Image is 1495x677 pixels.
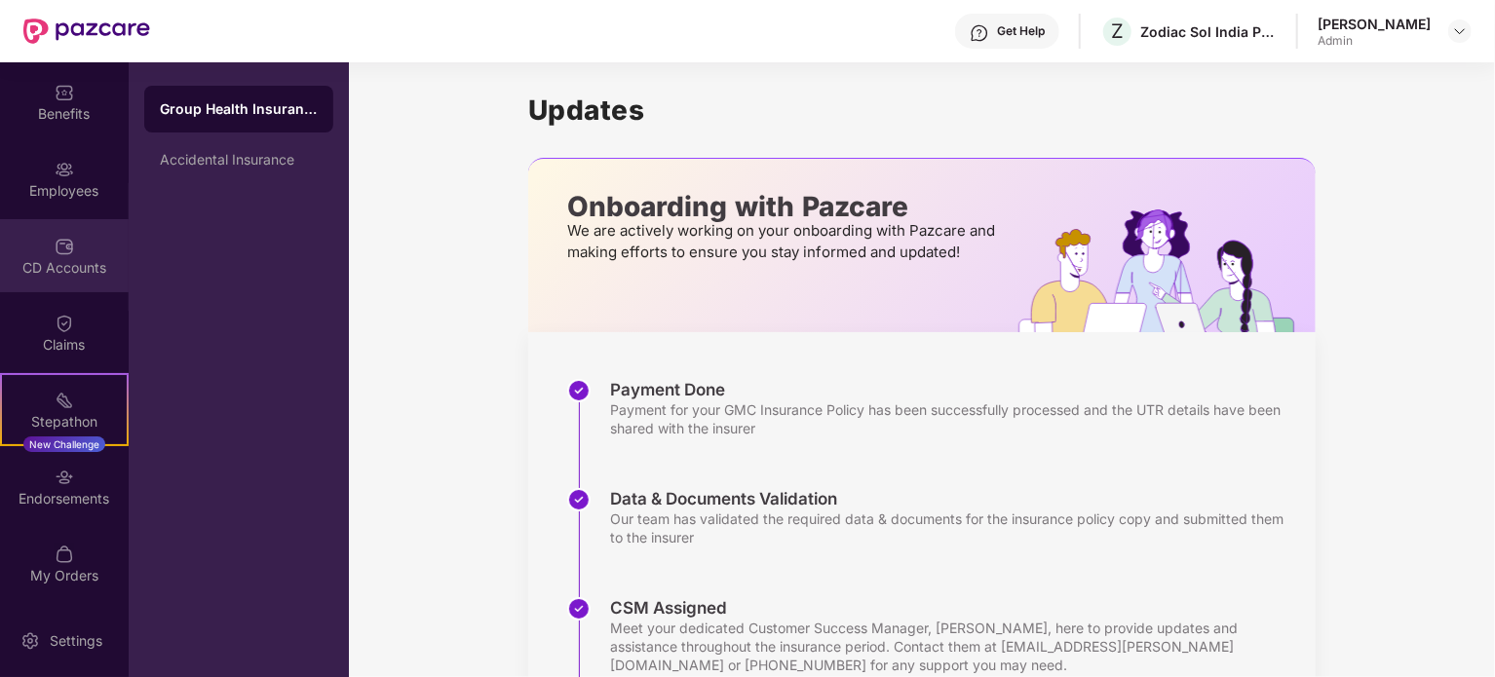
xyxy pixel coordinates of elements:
[997,23,1045,39] div: Get Help
[55,160,74,179] img: svg+xml;base64,PHN2ZyBpZD0iRW1wbG95ZWVzIiB4bWxucz0iaHR0cDovL3d3dy53My5vcmcvMjAwMC9zdmciIHdpZHRoPS...
[55,545,74,564] img: svg+xml;base64,PHN2ZyBpZD0iTXlfT3JkZXJzIiBkYXRhLW5hbWU9Ik15IE9yZGVycyIgeG1sbnM9Imh0dHA6Ly93d3cudz...
[1452,23,1468,39] img: svg+xml;base64,PHN2ZyBpZD0iRHJvcGRvd24tMzJ4MzIiIHhtbG5zPSJodHRwOi8vd3d3LnczLm9yZy8yMDAwL3N2ZyIgd2...
[567,220,1001,263] p: We are actively working on your onboarding with Pazcare and making efforts to ensure you stay inf...
[567,198,1001,215] p: Onboarding with Pazcare
[610,597,1296,619] div: CSM Assigned
[55,391,74,410] img: svg+xml;base64,PHN2ZyB4bWxucz0iaHR0cDovL3d3dy53My5vcmcvMjAwMC9zdmciIHdpZHRoPSIyMSIgaGVpZ2h0PSIyMC...
[44,631,108,651] div: Settings
[55,468,74,487] img: svg+xml;base64,PHN2ZyBpZD0iRW5kb3JzZW1lbnRzIiB4bWxucz0iaHR0cDovL3d3dy53My5vcmcvMjAwMC9zdmciIHdpZH...
[610,379,1296,400] div: Payment Done
[610,400,1296,437] div: Payment for your GMC Insurance Policy has been successfully processed and the UTR details have be...
[567,379,591,402] img: svg+xml;base64,PHN2ZyBpZD0iU3RlcC1Eb25lLTMyeDMyIiB4bWxucz0iaHR0cDovL3d3dy53My5vcmcvMjAwMC9zdmciIH...
[160,152,318,168] div: Accidental Insurance
[55,237,74,256] img: svg+xml;base64,PHN2ZyBpZD0iQ0RfQWNjb3VudHMiIGRhdGEtbmFtZT0iQ0QgQWNjb3VudHMiIHhtbG5zPSJodHRwOi8vd3...
[1318,33,1431,49] div: Admin
[160,99,318,119] div: Group Health Insurance
[1111,19,1124,43] span: Z
[567,597,591,621] img: svg+xml;base64,PHN2ZyBpZD0iU3RlcC1Eb25lLTMyeDMyIiB4bWxucz0iaHR0cDovL3d3dy53My5vcmcvMjAwMC9zdmciIH...
[20,631,40,651] img: svg+xml;base64,PHN2ZyBpZD0iU2V0dGluZy0yMHgyMCIgeG1sbnM9Imh0dHA6Ly93d3cudzMub3JnLzIwMDAvc3ZnIiB3aW...
[610,509,1296,546] div: Our team has validated the required data & documents for the insurance policy copy and submitted ...
[23,436,105,452] div: New Challenge
[610,488,1296,509] div: Data & Documents Validation
[55,314,74,333] img: svg+xml;base64,PHN2ZyBpZD0iQ2xhaW0iIHhtbG5zPSJodHRwOi8vd3d3LnczLm9yZy8yMDAwL3N2ZyIgd2lkdGg9IjIwIi...
[1318,15,1431,33] div: [PERSON_NAME]
[1140,22,1277,41] div: Zodiac Sol India Private Limited
[567,488,591,511] img: svg+xml;base64,PHN2ZyBpZD0iU3RlcC1Eb25lLTMyeDMyIiB4bWxucz0iaHR0cDovL3d3dy53My5vcmcvMjAwMC9zdmciIH...
[970,23,989,43] img: svg+xml;base64,PHN2ZyBpZD0iSGVscC0zMngzMiIgeG1sbnM9Imh0dHA6Ly93d3cudzMub3JnLzIwMDAvc3ZnIiB3aWR0aD...
[55,83,74,102] img: svg+xml;base64,PHN2ZyBpZD0iQmVuZWZpdHMiIHhtbG5zPSJodHRwOi8vd3d3LnczLm9yZy8yMDAwL3N2ZyIgd2lkdGg9Ij...
[2,412,127,432] div: Stepathon
[528,94,1316,127] h1: Updates
[23,19,150,44] img: New Pazcare Logo
[610,619,1296,674] div: Meet your dedicated Customer Success Manager, [PERSON_NAME], here to provide updates and assistan...
[1018,209,1316,332] img: hrOnboarding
